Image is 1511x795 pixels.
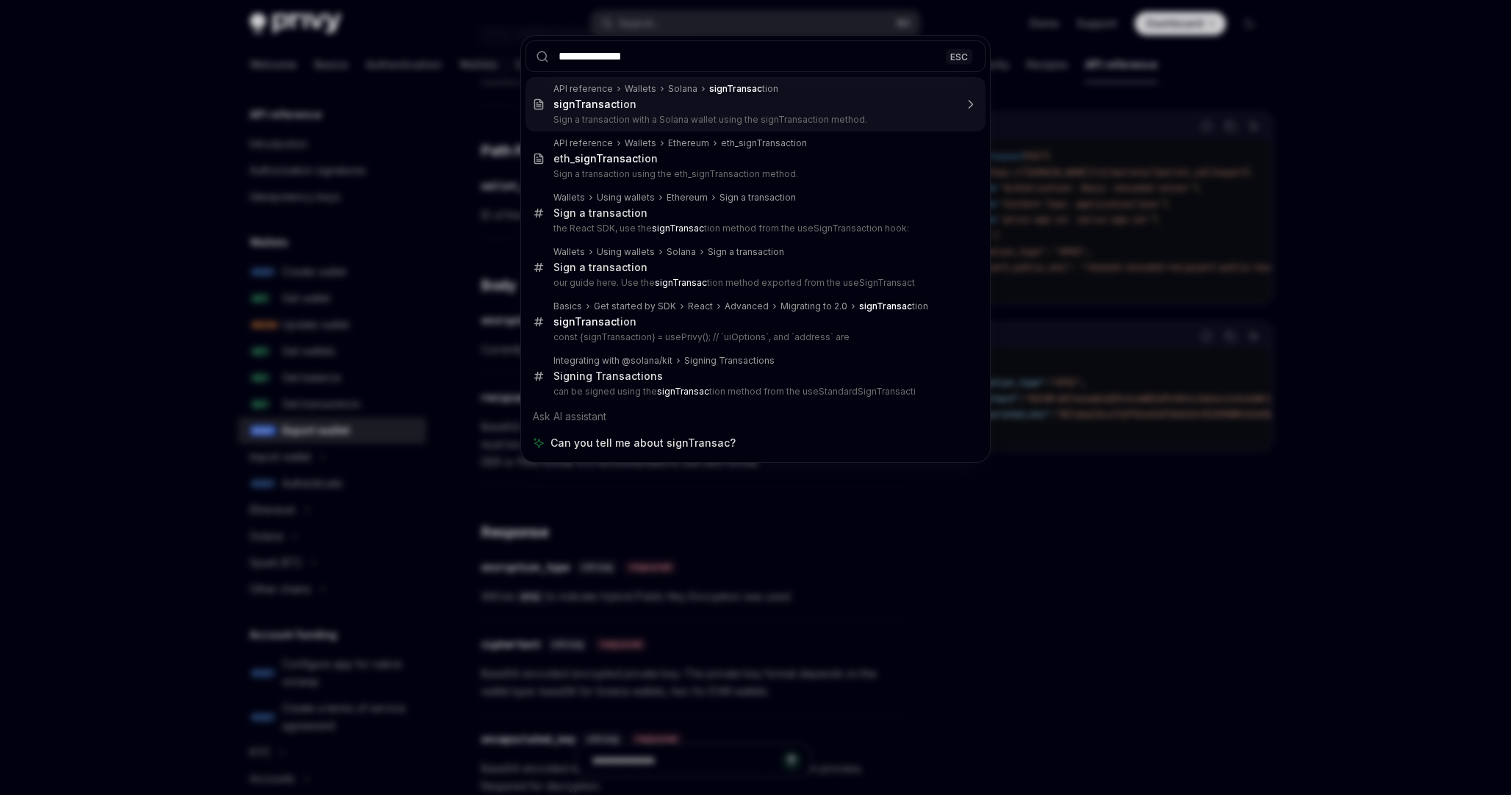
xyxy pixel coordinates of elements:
div: tion [859,301,928,312]
div: Wallets [625,83,656,95]
p: our guide here. Use the tion method exported from the useSignTransact [553,277,955,289]
div: Wallets [553,192,585,204]
div: Sign a transaction [708,246,784,258]
div: Sign a transaction [553,261,647,274]
b: signTransac [652,223,704,234]
span: Can you tell me about signTransac? [550,436,736,450]
div: Sign a transaction [553,206,647,220]
div: Solana [667,246,696,258]
div: Integrating with @solana/kit [553,355,672,367]
p: the React SDK, use the tion method from the useSignTransaction hook: [553,223,955,234]
b: signTransac [657,386,709,397]
div: Ethereum [667,192,708,204]
div: Wallets [553,246,585,258]
div: API reference [553,83,613,95]
b: signTransac [709,83,762,94]
div: Using wallets [597,246,655,258]
b: signTransac [553,315,617,328]
div: Advanced [725,301,769,312]
b: signTransac [575,152,638,165]
div: eth_signTransaction [721,137,807,149]
div: Migrating to 2.0 [780,301,847,312]
div: API reference [553,137,613,149]
div: Ethereum [668,137,709,149]
div: Wallets [625,137,656,149]
div: Ask AI assistant [525,403,986,430]
div: Signing Transactions [684,355,775,367]
div: ESC [946,48,972,64]
b: signTransac [553,98,617,110]
div: Get started by SDK [594,301,676,312]
p: Sign a transaction with a Solana wallet using the signTransaction method. [553,114,955,126]
b: signTransac [655,277,707,288]
div: Signing Transactions [553,370,663,383]
div: tion [553,98,636,111]
div: eth_ tion [553,152,658,165]
b: signTransac [859,301,912,312]
div: React [688,301,713,312]
div: tion [553,315,636,328]
div: Solana [668,83,697,95]
p: can be signed using the tion method from the useStandardSignTransacti [553,386,955,397]
div: Sign a transaction [719,192,796,204]
div: Basics [553,301,582,312]
div: tion [709,83,778,95]
div: Using wallets [597,192,655,204]
p: Sign a transaction using the eth_signTransaction method. [553,168,955,180]
p: const {signTransaction} = usePrivy(); // `uiOptions`, and `address` are [553,331,955,343]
